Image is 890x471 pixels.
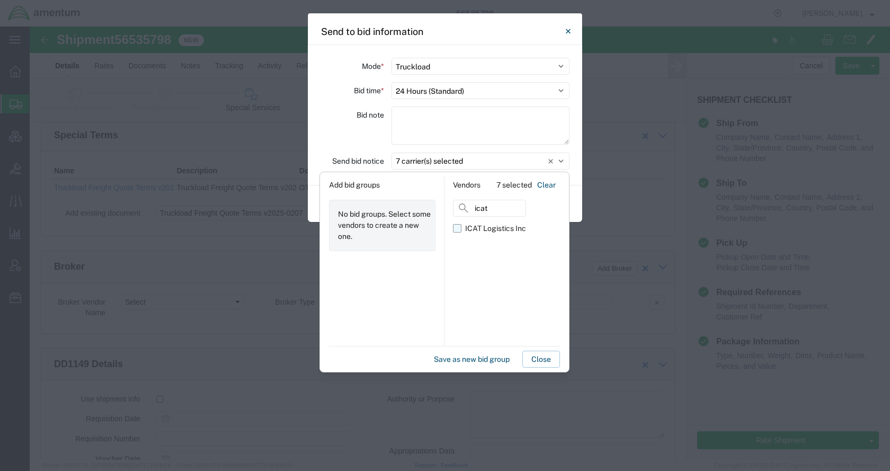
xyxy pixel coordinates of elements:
[391,153,569,170] button: 7 carrier(s) selected
[362,58,384,75] label: Mode
[533,176,560,193] button: Clear
[321,24,423,39] h4: Send to bid information
[332,153,384,170] label: Send bid notice
[354,82,384,99] label: Bid time
[329,176,435,193] div: Add bid groups
[357,106,384,123] label: Bid note
[496,180,532,191] div: 7 selected
[557,21,578,42] button: Close
[329,200,435,251] div: No bid groups. Select some vendors to create a new one.
[453,200,526,217] input: Search
[453,180,480,191] div: Vendors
